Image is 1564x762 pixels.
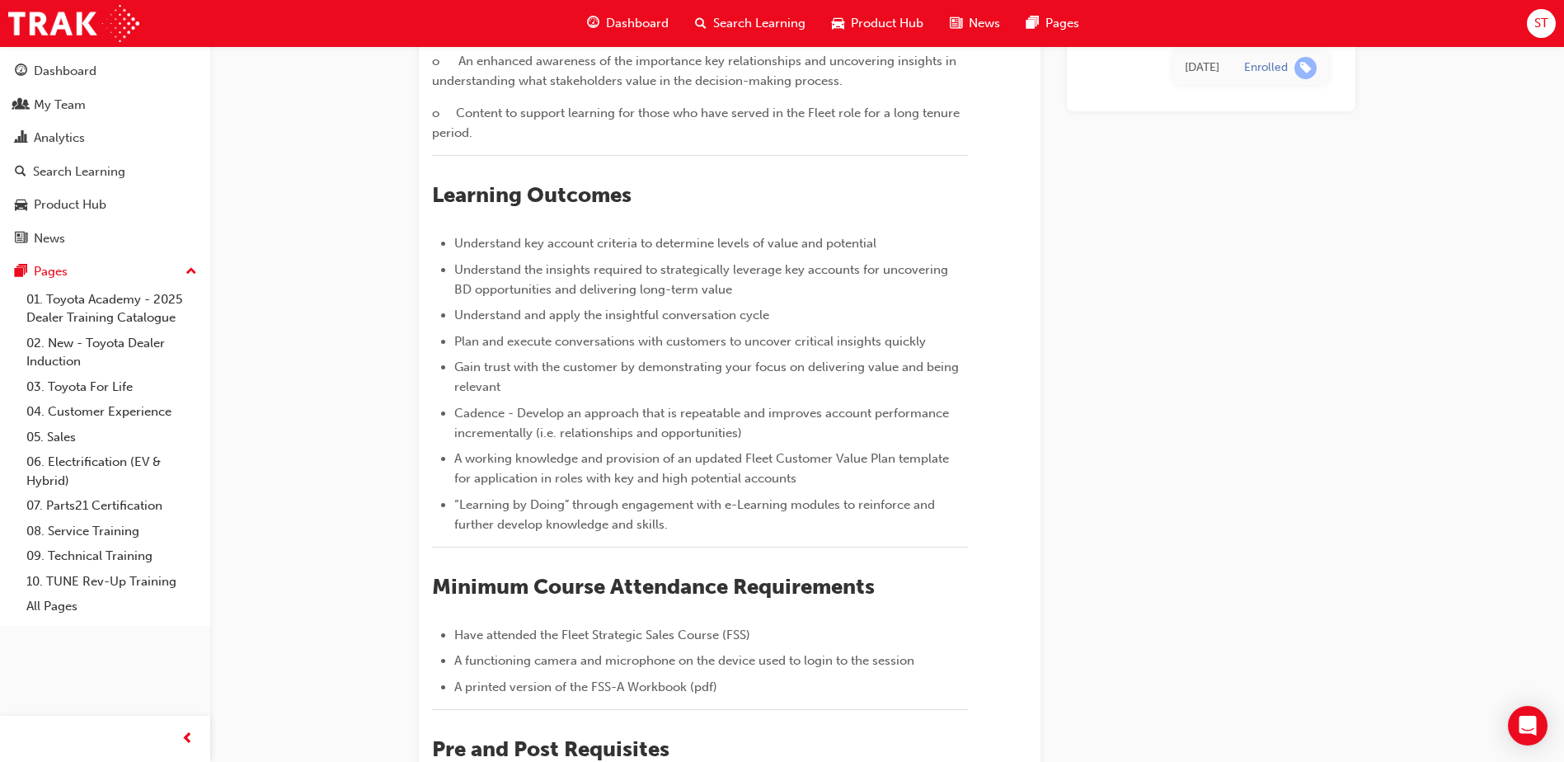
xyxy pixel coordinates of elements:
[454,680,717,694] span: A printed version of the FSS-A Workbook (pdf)
[1026,13,1039,34] span: pages-icon
[1508,706,1548,746] div: Open Intercom Messenger
[15,165,26,180] span: search-icon
[454,360,962,394] span: Gain trust with the customer by demonstrating your focus on delivering value and being relevant
[1534,14,1548,33] span: ST
[432,182,632,208] span: Learning Outcomes
[819,7,937,40] a: car-iconProduct Hub
[20,519,204,544] a: 08. Service Training
[15,198,27,213] span: car-icon
[454,628,750,642] span: Have attended the Fleet Strategic Sales Course (FSS)
[20,569,204,595] a: 10. TUNE Rev-Up Training
[454,308,769,322] span: Understand and apply the insightful conversation cycle
[432,54,960,88] span: o An enhanced awareness of the importance key relationships and uncovering insights in understand...
[186,261,197,283] span: up-icon
[950,13,962,34] span: news-icon
[851,14,923,33] span: Product Hub
[432,736,669,762] span: Pre and Post Requisites
[33,162,125,181] div: Search Learning
[15,232,27,247] span: news-icon
[1294,57,1317,79] span: learningRecordVerb_ENROLL-icon
[7,123,204,153] a: Analytics
[20,287,204,331] a: 01. Toyota Academy - 2025 Dealer Training Catalogue
[574,7,682,40] a: guage-iconDashboard
[454,451,952,486] span: A working knowledge and provision of an updated Fleet Customer Value Plan template for applicatio...
[20,331,204,374] a: 02. New - Toyota Dealer Induction
[454,406,952,440] span: Cadence - Develop an approach that is repeatable and improves account performance incrementally (...
[20,543,204,569] a: 09. Technical Training
[34,262,68,281] div: Pages
[7,56,204,87] a: Dashboard
[15,64,27,79] span: guage-icon
[34,229,65,248] div: News
[1185,59,1219,78] div: Fri Jun 27 2025 14:32:15 GMT+1000 (Australian Eastern Standard Time)
[7,157,204,187] a: Search Learning
[20,449,204,493] a: 06. Electrification (EV & Hybrid)
[34,62,96,81] div: Dashboard
[937,7,1013,40] a: news-iconNews
[15,98,27,113] span: people-icon
[15,265,27,280] span: pages-icon
[454,262,951,297] span: Understand the insights required to strategically leverage key accounts for uncovering BD opportu...
[587,13,599,34] span: guage-icon
[34,96,86,115] div: My Team
[682,7,819,40] a: search-iconSearch Learning
[1527,9,1556,38] button: ST
[7,256,204,287] button: Pages
[7,223,204,254] a: News
[1013,7,1092,40] a: pages-iconPages
[832,13,844,34] span: car-icon
[20,594,204,619] a: All Pages
[454,497,938,532] span: “Learning by Doing” through engagement with e-Learning modules to reinforce and further develop k...
[20,425,204,450] a: 05. Sales
[454,653,914,668] span: A functioning camera and microphone on the device used to login to the session
[15,131,27,146] span: chart-icon
[20,399,204,425] a: 04. Customer Experience
[969,14,1000,33] span: News
[8,5,139,42] img: Trak
[454,334,926,349] span: Plan and execute conversations with customers to uncover critical insights quickly
[20,374,204,400] a: 03. Toyota For Life
[181,729,194,750] span: prev-icon
[1244,60,1288,76] div: Enrolled
[7,190,204,220] a: Product Hub
[432,106,963,140] span: o Content to support learning for those who have served in the Fleet role for a long tenure period.
[7,90,204,120] a: My Team
[7,53,204,256] button: DashboardMy TeamAnalyticsSearch LearningProduct HubNews
[34,195,106,214] div: Product Hub
[713,14,805,33] span: Search Learning
[1045,14,1079,33] span: Pages
[454,236,876,251] span: Understand key account criteria to determine levels of value and potential
[20,493,204,519] a: 07. Parts21 Certification
[34,129,85,148] div: Analytics
[695,13,707,34] span: search-icon
[606,14,669,33] span: Dashboard
[432,574,875,600] span: Minimum Course Attendance Requirements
